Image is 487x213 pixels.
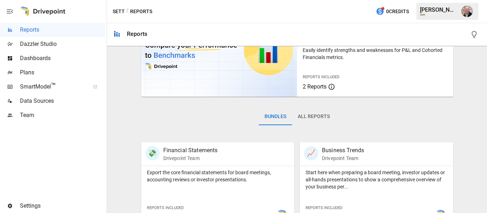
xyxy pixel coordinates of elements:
[20,26,105,34] span: Reports
[303,83,327,90] span: 2 Reports
[20,111,105,119] span: Team
[51,81,56,90] span: ™
[141,4,297,97] img: video thumbnail
[145,146,160,160] div: 💸
[20,82,85,91] span: SmartModel
[304,146,318,160] div: 📈
[373,5,412,18] button: 0Credits
[461,6,473,17] img: Dustin Jacobson
[306,206,342,210] span: Reports Included
[306,169,447,190] p: Start here when preparing a board meeting, investor updates or all-hands presentations to show a ...
[292,108,335,125] button: All Reports
[322,146,364,155] p: Business Trends
[457,1,477,21] button: Dustin Jacobson
[386,7,409,16] span: 0 Credits
[20,40,105,48] span: Dazzler Studio
[322,155,364,162] p: Drivepoint Team
[420,13,457,16] div: Sett
[147,206,184,210] span: Reports Included
[20,54,105,63] span: Dashboards
[259,108,292,125] button: Bundles
[303,47,447,61] p: Easily identify strengths and weaknesses for P&L and Cohorted Financials metrics.
[127,31,147,37] div: Reports
[163,146,218,155] p: Financial Statements
[420,6,457,13] div: [PERSON_NAME]
[113,7,125,16] button: Sett
[20,202,105,210] span: Settings
[20,68,105,77] span: Plans
[303,75,339,79] span: Reports Included
[126,7,129,16] div: /
[163,155,218,162] p: Drivepoint Team
[147,169,289,183] p: Export the core financial statements for board meetings, accounting reviews or investor presentat...
[20,97,105,105] span: Data Sources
